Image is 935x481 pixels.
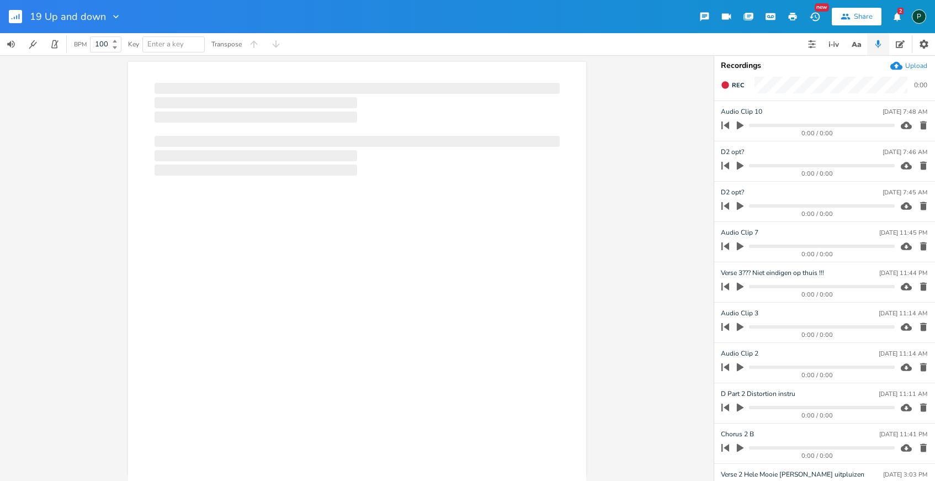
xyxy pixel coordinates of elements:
[890,60,927,72] button: Upload
[721,469,864,480] span: Verse 2 Hele Mooie [PERSON_NAME] uitpluizen
[128,41,139,47] div: Key
[716,76,748,94] button: Rec
[721,348,758,359] span: Audio Clip 2
[732,81,744,89] span: Rec
[883,109,927,115] div: [DATE] 7:48 AM
[886,7,908,27] button: 2
[721,147,744,157] span: D2 opt?
[211,41,242,47] div: Transpose
[740,171,895,177] div: 0:00 / 0:00
[883,189,927,195] div: [DATE] 7:45 AM
[854,12,873,22] div: Share
[740,332,895,338] div: 0:00 / 0:00
[721,228,758,238] span: Audio Clip 7
[740,292,895,298] div: 0:00 / 0:00
[879,351,927,357] div: [DATE] 11:14 AM
[740,211,895,217] div: 0:00 / 0:00
[147,39,184,49] span: Enter a key
[912,9,926,24] div: Piepo
[879,391,927,397] div: [DATE] 11:11 AM
[897,8,904,14] div: 2
[740,453,895,459] div: 0:00 / 0:00
[721,62,928,70] div: Recordings
[740,372,895,378] div: 0:00 / 0:00
[721,429,754,440] span: Chorus 2 B
[74,41,87,47] div: BPM
[879,270,927,276] div: [DATE] 11:44 PM
[721,308,758,319] span: Audio Clip 3
[30,12,106,22] span: 19 Up and down
[721,268,824,278] span: Verse 3??? Niet eindigen op thuis !!!
[914,82,927,88] div: 0:00
[740,251,895,257] div: 0:00 / 0:00
[804,7,826,27] button: New
[721,187,744,198] span: D2 opt?
[740,413,895,419] div: 0:00 / 0:00
[832,8,881,25] button: Share
[905,61,927,70] div: Upload
[815,3,829,12] div: New
[883,149,927,155] div: [DATE] 7:46 AM
[879,230,927,236] div: [DATE] 11:45 PM
[721,389,795,399] span: D Part 2 Distortion instru
[883,472,927,478] div: [DATE] 3:03 PM
[912,4,926,29] button: P
[740,130,895,136] div: 0:00 / 0:00
[721,107,762,117] span: Audio Clip 10
[879,310,927,316] div: [DATE] 11:14 AM
[879,431,927,437] div: [DATE] 11:41 PM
